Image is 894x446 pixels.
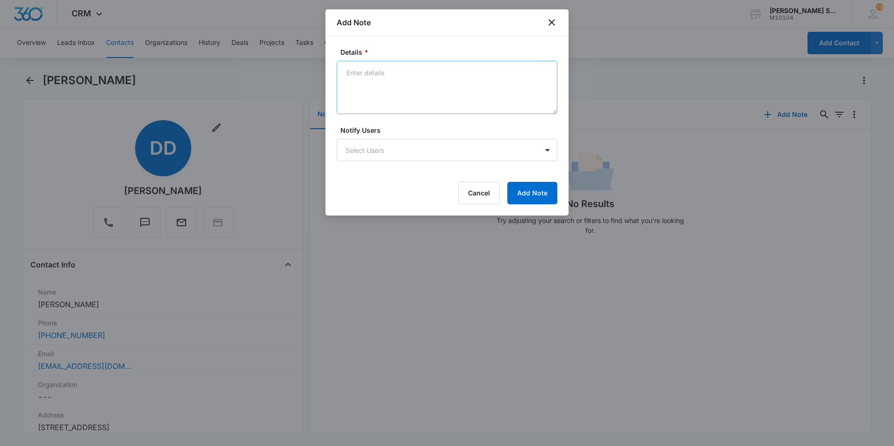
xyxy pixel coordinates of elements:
button: Add Note [507,182,557,204]
button: close [546,17,557,28]
button: Cancel [458,182,500,204]
label: Notify Users [340,125,561,135]
h1: Add Note [337,17,371,28]
label: Details [340,47,561,57]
